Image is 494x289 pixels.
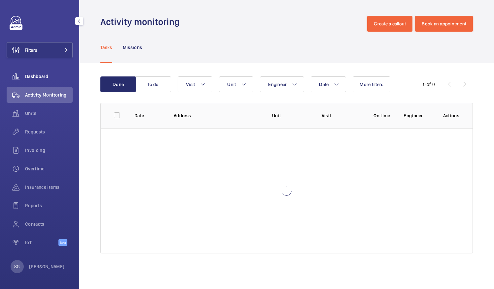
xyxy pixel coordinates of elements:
[58,239,67,246] span: Beta
[174,112,262,119] p: Address
[322,112,360,119] p: Visit
[100,76,136,92] button: Done
[123,44,142,51] p: Missions
[100,16,184,28] h1: Activity monitoring
[311,76,346,92] button: Date
[14,263,20,270] p: SG
[25,92,73,98] span: Activity Monitoring
[29,263,65,270] p: [PERSON_NAME]
[7,42,73,58] button: Filters
[404,112,432,119] p: Engineer
[219,76,253,92] button: Unit
[370,112,393,119] p: On time
[415,16,473,32] button: Book an appointment
[423,81,435,88] div: 0 of 0
[268,82,287,87] span: Engineer
[25,129,73,135] span: Requests
[25,47,37,53] span: Filters
[25,110,73,117] span: Units
[25,73,73,80] span: Dashboard
[25,239,58,246] span: IoT
[272,112,311,119] p: Unit
[227,82,236,87] span: Unit
[367,16,412,32] button: Create a callout
[25,202,73,209] span: Reports
[353,76,390,92] button: More filters
[100,44,112,51] p: Tasks
[25,147,73,154] span: Invoicing
[134,112,163,119] p: Date
[443,112,459,119] p: Actions
[25,221,73,227] span: Contacts
[186,82,195,87] span: Visit
[25,165,73,172] span: Overtime
[360,82,383,87] span: More filters
[135,76,171,92] button: To do
[178,76,212,92] button: Visit
[25,184,73,190] span: Insurance items
[260,76,304,92] button: Engineer
[319,82,329,87] span: Date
